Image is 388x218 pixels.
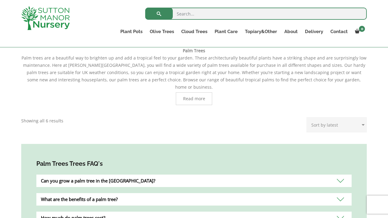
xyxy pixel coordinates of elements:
[21,47,367,105] div: Palm trees are a beautiful way to brighten up and add a tropical feel to your garden. These archi...
[183,48,205,53] b: Palm Trees
[36,159,352,169] h4: Palm Trees Trees FAQ's
[21,6,70,30] img: logo
[351,27,367,36] a: 0
[36,193,352,206] div: What are the benefits of a palm tree?
[327,27,351,36] a: Contact
[117,27,146,36] a: Plant Pots
[146,27,178,36] a: Olive Trees
[21,117,63,124] p: Showing all 6 results
[241,27,281,36] a: Topiary&Other
[178,27,211,36] a: Cloud Trees
[183,97,205,101] span: Read more
[145,8,367,20] input: Search...
[211,27,241,36] a: Plant Care
[36,175,352,187] div: Can you grow a palm tree in the [GEOGRAPHIC_DATA]?
[281,27,301,36] a: About
[359,26,365,32] span: 0
[306,117,367,132] select: Shop order
[301,27,327,36] a: Delivery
